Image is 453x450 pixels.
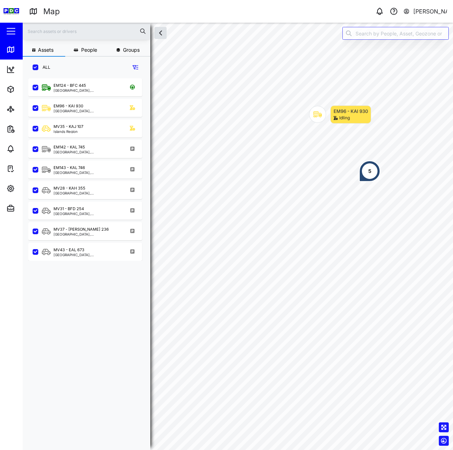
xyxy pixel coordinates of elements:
div: Idling [339,115,350,122]
div: Map [43,5,60,18]
div: EM124 - BFC 445 [54,83,86,89]
div: MV31 - BFD 254 [54,206,84,212]
div: Map [18,46,34,54]
div: Dashboard [18,66,50,73]
div: Alarms [18,145,40,153]
div: [GEOGRAPHIC_DATA], [GEOGRAPHIC_DATA] [54,212,121,215]
div: Sites [18,105,35,113]
div: [GEOGRAPHIC_DATA], [GEOGRAPHIC_DATA] [54,191,121,195]
div: grid [28,76,150,444]
input: Search assets or drivers [27,26,146,36]
div: Islands Region [54,130,83,133]
div: EM96 - KAI 930 [334,108,368,115]
div: Settings [18,185,44,192]
span: Groups [123,47,140,52]
div: [GEOGRAPHIC_DATA], [GEOGRAPHIC_DATA] [54,171,121,174]
div: [GEOGRAPHIC_DATA], [GEOGRAPHIC_DATA] [54,89,121,92]
div: Map marker [359,161,380,182]
div: Tasks [18,165,38,173]
img: Main Logo [4,4,19,19]
button: [PERSON_NAME] [403,6,447,16]
div: [GEOGRAPHIC_DATA], [GEOGRAPHIC_DATA] [54,109,121,113]
div: Map marker [309,106,371,124]
div: [GEOGRAPHIC_DATA], [GEOGRAPHIC_DATA] [54,232,121,236]
div: Admin [18,204,39,212]
div: EM142 - KAL 745 [54,144,85,150]
div: [GEOGRAPHIC_DATA], [GEOGRAPHIC_DATA] [54,253,121,257]
div: Assets [18,85,40,93]
div: 5 [368,167,371,175]
div: MV43 - EAL 673 [54,247,84,253]
canvas: Map [23,23,453,450]
div: [PERSON_NAME] [413,7,447,16]
div: EM143 - KAL 746 [54,165,85,171]
div: MV28 - KAH 355 [54,185,85,191]
div: Reports [18,125,43,133]
span: People [81,47,97,52]
div: EM96 - KAI 930 [54,103,83,109]
div: MV37 - [PERSON_NAME] 236 [54,226,109,232]
input: Search by People, Asset, Geozone or Place [342,27,449,40]
div: [GEOGRAPHIC_DATA], [GEOGRAPHIC_DATA] [54,150,121,154]
span: Assets [38,47,54,52]
div: MV35 - KAJ 107 [54,124,83,130]
label: ALL [38,64,50,70]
